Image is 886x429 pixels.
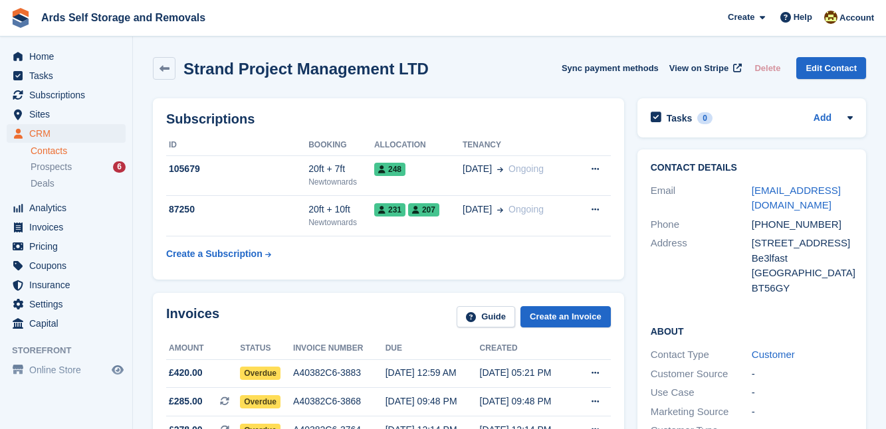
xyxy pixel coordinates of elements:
[794,11,812,24] span: Help
[308,216,374,228] div: Newtownards
[166,306,219,328] h2: Invoices
[480,394,574,408] div: [DATE] 09:48 PM
[293,366,386,380] div: A40382C6-3883
[508,163,544,174] span: Ongoing
[308,203,374,216] div: 20ft + 10ft
[752,185,841,211] a: [EMAIL_ADDRESS][DOMAIN_NAME]
[31,177,126,191] a: Deals
[7,314,126,333] a: menu
[7,86,126,104] a: menu
[240,395,280,408] span: Overdue
[463,162,492,176] span: [DATE]
[166,338,240,359] th: Amount
[508,204,544,214] span: Ongoing
[29,256,109,275] span: Coupons
[651,404,752,420] div: Marketing Source
[240,338,293,359] th: Status
[29,295,109,313] span: Settings
[7,199,126,217] a: menu
[240,367,280,380] span: Overdue
[7,237,126,256] a: menu
[752,251,853,266] div: Be3lfast
[651,183,752,213] div: Email
[29,237,109,256] span: Pricing
[457,306,515,328] a: Guide
[7,256,126,275] a: menu
[166,162,308,176] div: 105679
[386,366,480,380] div: [DATE] 12:59 AM
[166,242,271,266] a: Create a Subscription
[651,163,853,173] h2: Contact Details
[728,11,754,24] span: Create
[7,66,126,85] a: menu
[824,11,837,24] img: Mark McFerran
[463,135,573,156] th: Tenancy
[480,338,574,359] th: Created
[110,362,126,378] a: Preview store
[7,361,126,379] a: menu
[12,344,132,357] span: Storefront
[293,394,386,408] div: A40382C6-3868
[29,66,109,85] span: Tasks
[31,177,55,190] span: Deals
[36,7,211,29] a: Ards Self Storage and Removals
[308,135,374,156] th: Booking
[183,60,429,78] h2: Strand Project Management LTD
[651,217,752,232] div: Phone
[651,385,752,400] div: Use Case
[29,199,109,217] span: Analytics
[7,295,126,313] a: menu
[752,217,853,232] div: [PHONE_NUMBER]
[166,135,308,156] th: ID
[752,385,853,400] div: -
[7,124,126,143] a: menu
[480,366,574,380] div: [DATE] 05:21 PM
[752,266,853,281] div: [GEOGRAPHIC_DATA]
[839,11,874,25] span: Account
[796,57,866,79] a: Edit Contact
[11,8,31,28] img: stora-icon-8386f47178a22dfd0bd8f6a31ec36ba5ce8667c1dd55bd0f319d3a0aa187defe.svg
[169,394,203,408] span: £285.00
[7,218,126,236] a: menu
[7,276,126,294] a: menu
[562,57,659,79] button: Sync payment methods
[463,203,492,216] span: [DATE]
[752,404,853,420] div: -
[752,349,795,360] a: Customer
[29,47,109,66] span: Home
[166,203,308,216] div: 87250
[752,281,853,296] div: BT56GY
[29,361,109,379] span: Online Store
[408,203,439,216] span: 207
[752,367,853,382] div: -
[308,176,374,188] div: Newtownards
[374,203,405,216] span: 231
[374,135,463,156] th: Allocation
[651,236,752,296] div: Address
[664,57,744,79] a: View on Stripe
[293,338,386,359] th: Invoice number
[651,347,752,363] div: Contact Type
[308,162,374,176] div: 20ft + 7ft
[31,160,126,174] a: Prospects 6
[667,112,693,124] h2: Tasks
[7,105,126,124] a: menu
[31,161,72,173] span: Prospects
[166,112,611,127] h2: Subscriptions
[29,276,109,294] span: Insurance
[29,314,109,333] span: Capital
[113,161,126,173] div: 6
[166,247,263,261] div: Create a Subscription
[29,105,109,124] span: Sites
[386,338,480,359] th: Due
[651,367,752,382] div: Customer Source
[29,218,109,236] span: Invoices
[697,112,713,124] div: 0
[7,47,126,66] a: menu
[374,163,405,176] span: 248
[31,145,126,157] a: Contacts
[669,62,728,75] span: View on Stripe
[814,111,831,126] a: Add
[752,236,853,251] div: [STREET_ADDRESS]
[29,86,109,104] span: Subscriptions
